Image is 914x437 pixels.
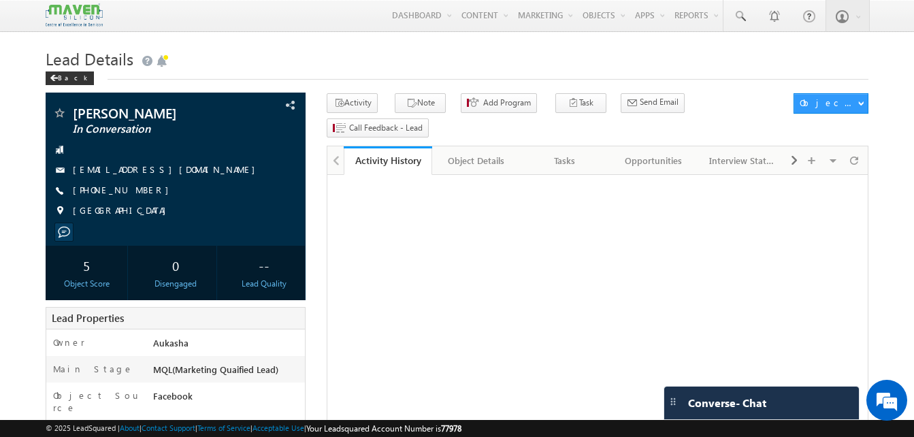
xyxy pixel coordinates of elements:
button: Note [395,93,446,113]
div: Object Actions [800,97,858,109]
span: [PHONE_NUMBER] [73,184,176,197]
span: Converse - Chat [688,397,766,409]
a: Tasks [521,146,610,175]
a: Activity History [344,146,432,175]
a: Terms of Service [197,423,250,432]
span: Call Feedback - Lead [349,122,423,134]
div: Lead Quality [227,278,301,290]
a: Interview Status [698,146,787,175]
div: Object Details [443,152,508,169]
img: Custom Logo [46,3,103,27]
button: Send Email [621,93,685,113]
span: © 2025 LeadSquared | | | | | [46,422,461,435]
span: Lead Properties [52,311,124,325]
a: Object Details [432,146,521,175]
span: Your Leadsquared Account Number is [306,423,461,434]
div: 5 [49,253,124,278]
div: Opportunities [621,152,686,169]
span: 77978 [441,423,461,434]
label: Object Source [53,389,140,414]
span: In Conversation [73,123,233,136]
a: About [120,423,140,432]
div: Back [46,71,94,85]
div: Object Score [49,278,124,290]
div: Facebook [150,389,305,408]
span: Send Email [640,96,679,108]
a: Opportunities [610,146,698,175]
div: Tasks [532,152,598,169]
a: [EMAIL_ADDRESS][DOMAIN_NAME] [73,163,262,175]
a: Back [46,71,101,82]
button: Call Feedback - Lead [327,118,429,138]
label: Main Stage [53,363,133,375]
div: 0 [138,253,213,278]
label: Owner [53,336,85,349]
div: MQL(Marketing Quaified Lead) [150,363,305,382]
button: Object Actions [794,93,868,114]
span: [GEOGRAPHIC_DATA] [73,204,173,218]
div: Disengaged [138,278,213,290]
a: Acceptable Use [252,423,304,432]
span: Lead Details [46,48,133,69]
div: Interview Status [709,152,774,169]
span: [PERSON_NAME] [73,106,233,120]
img: carter-drag [668,396,679,407]
span: Add Program [483,97,531,109]
button: Task [555,93,606,113]
button: Activity [327,93,378,113]
div: Activity History [354,154,422,167]
div: -- [227,253,301,278]
span: Aukasha [153,337,189,349]
button: Add Program [461,93,537,113]
a: Contact Support [142,423,195,432]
